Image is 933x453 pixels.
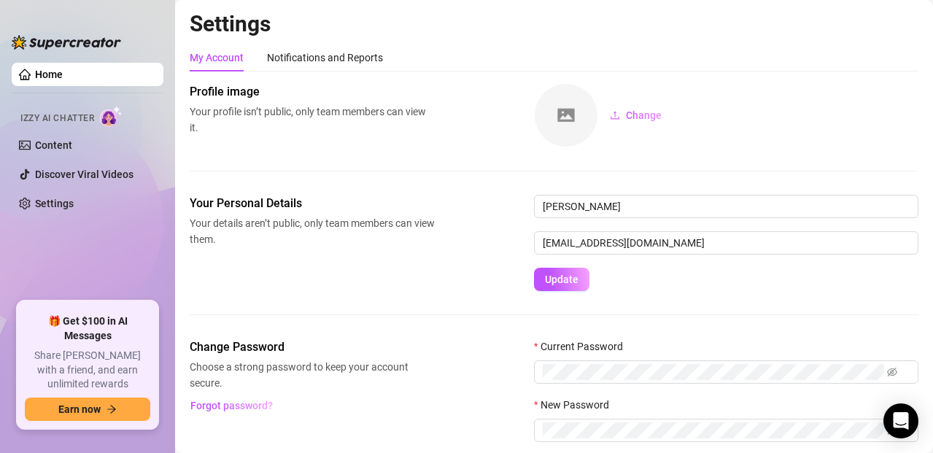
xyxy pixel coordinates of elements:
[543,364,884,380] input: Current Password
[190,10,918,38] h2: Settings
[534,195,918,218] input: Enter name
[25,349,150,392] span: Share [PERSON_NAME] with a friend, and earn unlimited rewards
[545,274,578,285] span: Update
[190,83,435,101] span: Profile image
[883,403,918,438] div: Open Intercom Messenger
[12,35,121,50] img: logo-BBDzfeDw.svg
[626,109,662,121] span: Change
[534,268,589,291] button: Update
[598,104,673,127] button: Change
[190,400,273,411] span: Forgot password?
[535,84,597,147] img: square-placeholder.png
[190,338,435,356] span: Change Password
[190,50,244,66] div: My Account
[543,422,884,438] input: New Password
[58,403,101,415] span: Earn now
[534,231,918,255] input: Enter new email
[35,69,63,80] a: Home
[610,110,620,120] span: upload
[100,106,123,127] img: AI Chatter
[534,397,619,413] label: New Password
[190,359,435,391] span: Choose a strong password to keep your account secure.
[190,195,435,212] span: Your Personal Details
[35,169,133,180] a: Discover Viral Videos
[190,215,435,247] span: Your details aren’t public, only team members can view them.
[190,394,273,417] button: Forgot password?
[20,112,94,125] span: Izzy AI Chatter
[35,139,72,151] a: Content
[25,398,150,421] button: Earn nowarrow-right
[35,198,74,209] a: Settings
[267,50,383,66] div: Notifications and Reports
[534,338,632,355] label: Current Password
[887,367,897,377] span: eye-invisible
[107,404,117,414] span: arrow-right
[190,104,435,136] span: Your profile isn’t public, only team members can view it.
[25,314,150,343] span: 🎁 Get $100 in AI Messages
